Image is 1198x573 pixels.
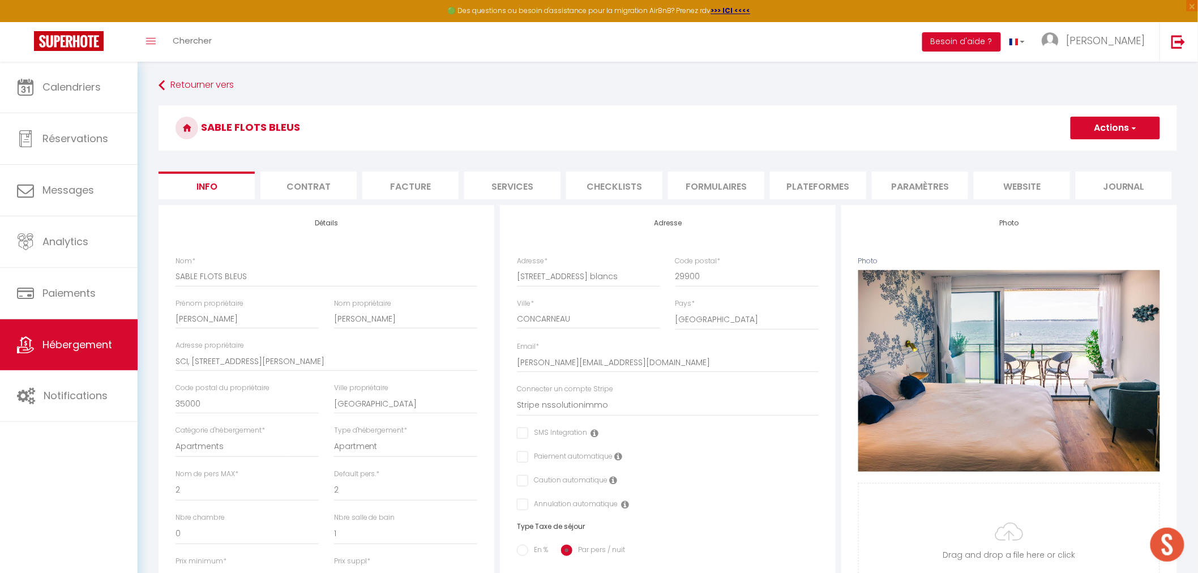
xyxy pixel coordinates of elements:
[517,298,534,309] label: Ville
[1150,528,1184,562] div: Ouvrir le chat
[1066,33,1145,48] span: [PERSON_NAME]
[176,298,243,309] label: Prénom propriétaire
[528,451,613,464] label: Paiement automatique
[1171,35,1186,49] img: logout
[176,383,269,394] label: Code postal du propriétaire
[42,337,112,352] span: Hébergement
[176,512,225,523] label: Nbre chambre
[42,286,96,300] span: Paiements
[42,80,101,94] span: Calendriers
[42,183,94,197] span: Messages
[675,298,695,309] label: Pays
[362,172,459,199] li: Facture
[42,234,88,249] span: Analytics
[1076,172,1172,199] li: Journal
[974,172,1070,199] li: website
[159,105,1177,151] h3: SABLE FLOTS BLEUS
[1042,32,1059,49] img: ...
[711,6,751,15] a: >>> ICI <<<<
[176,340,244,351] label: Adresse propriétaire
[858,219,1160,227] h4: Photo
[176,425,265,436] label: Catégorie d'hébergement
[1033,22,1160,62] a: ... [PERSON_NAME]
[334,298,392,309] label: Nom propriétaire
[260,172,357,199] li: Contrat
[464,172,561,199] li: Services
[1071,117,1160,139] button: Actions
[176,469,238,480] label: Nom de pers MAX
[572,545,625,557] label: Par pers / nuit
[334,425,408,436] label: Type d'hébergement
[34,31,104,51] img: Super Booking
[517,523,819,531] h6: Type Taxe de séjour
[334,512,395,523] label: Nbre salle de bain
[176,219,477,227] h4: Détails
[159,172,255,199] li: Info
[159,75,1177,96] a: Retourner vers
[44,388,108,403] span: Notifications
[528,545,548,557] label: En %
[334,556,371,567] label: Prix suppl
[42,131,108,146] span: Réservations
[566,172,662,199] li: Checklists
[517,219,819,227] h4: Adresse
[528,475,607,488] label: Caution automatique
[517,341,539,352] label: Email
[872,172,968,199] li: Paramètres
[176,256,195,267] label: Nom
[922,32,1001,52] button: Besoin d'aide ?
[675,256,721,267] label: Code postal
[334,383,389,394] label: Ville propriétaire
[176,556,226,567] label: Prix minimum
[173,35,212,46] span: Chercher
[858,256,878,267] label: Photo
[164,22,220,62] a: Chercher
[334,469,380,480] label: Default pers.
[770,172,866,199] li: Plateformes
[517,384,613,395] label: Connecter un compte Stripe
[668,172,764,199] li: Formulaires
[517,256,547,267] label: Adresse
